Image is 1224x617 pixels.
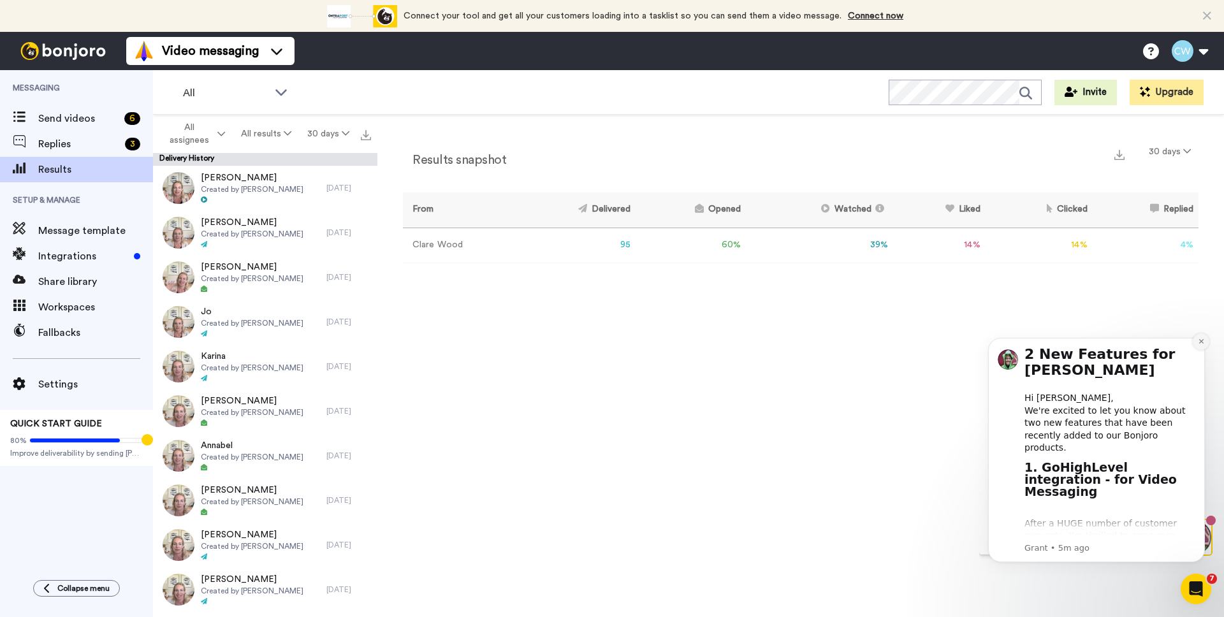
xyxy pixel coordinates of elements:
[326,272,371,282] div: [DATE]
[326,540,371,550] div: [DATE]
[403,153,506,167] h2: Results snapshot
[1141,140,1198,163] button: 30 days
[746,228,893,263] td: 39 %
[201,439,303,452] span: Annabel
[299,122,357,145] button: 30 days
[38,274,153,289] span: Share library
[38,300,153,315] span: Workspaces
[153,166,377,210] a: [PERSON_NAME]Created by [PERSON_NAME][DATE]
[153,300,377,344] a: JoCreated by [PERSON_NAME][DATE]
[153,255,377,300] a: [PERSON_NAME]Created by [PERSON_NAME][DATE]
[326,228,371,238] div: [DATE]
[201,229,303,239] span: Created by [PERSON_NAME]
[326,361,371,372] div: [DATE]
[10,435,27,446] span: 80%
[201,484,303,497] span: [PERSON_NAME]
[514,192,636,228] th: Delivered
[134,41,154,61] img: vm-color.svg
[201,363,303,373] span: Created by [PERSON_NAME]
[163,217,194,249] img: 77d93b54-a265-4f10-a92c-dbaf4ebd980c-thumb.jpg
[201,216,303,229] span: [PERSON_NAME]
[986,192,1093,228] th: Clicked
[746,192,893,228] th: Watched
[57,583,110,593] span: Collapse menu
[163,440,194,472] img: bd576cd7-c9cc-494d-b668-0031faf29840-thumb.jpg
[163,306,194,338] img: d569b4c3-b162-4737-84d6-e87039392944-thumb.jpg
[142,434,153,446] div: Tooltip anchor
[38,136,120,152] span: Replies
[1,3,36,37] img: 3183ab3e-59ed-45f6-af1c-10226f767056-1659068401.jpg
[326,495,371,505] div: [DATE]
[1114,150,1125,160] img: export.svg
[163,529,194,561] img: 49670242-5f4c-4516-9e45-dcee807617f3-thumb.jpg
[1111,145,1128,163] button: Export a summary of each team member’s results that match this filter now.
[41,41,56,56] img: mute-white.svg
[153,567,377,612] a: [PERSON_NAME]Created by [PERSON_NAME][DATE]
[38,111,119,126] span: Send videos
[233,122,300,145] button: All results
[38,223,153,238] span: Message template
[201,171,303,184] span: [PERSON_NAME]
[326,406,371,416] div: [DATE]
[201,305,303,318] span: Jo
[201,318,303,328] span: Created by [PERSON_NAME]
[201,452,303,462] span: Created by [PERSON_NAME]
[10,419,102,428] span: QUICK START GUIDE
[124,112,140,125] div: 6
[38,325,153,340] span: Fallbacks
[201,261,303,273] span: [PERSON_NAME]
[201,184,303,194] span: Created by [PERSON_NAME]
[1093,228,1198,263] td: 4 %
[183,85,268,101] span: All
[163,484,194,516] img: a8fbee1a-2861-4c7f-bce7-203d2a597c75-thumb.jpg
[163,351,194,382] img: 1f13a48f-058d-4b0a-84e7-46ebd22c7d96-thumb.jpg
[848,11,903,20] a: Connect now
[201,586,303,596] span: Created by [PERSON_NAME]
[15,42,111,60] img: bj-logo-header-white.svg
[403,192,514,228] th: From
[1093,192,1198,228] th: Replied
[404,11,841,20] span: Connect your tool and get all your customers loading into a tasklist so you can send them a video...
[38,249,129,264] span: Integrations
[201,350,303,363] span: Karina
[162,42,259,60] span: Video messaging
[153,389,377,433] a: [PERSON_NAME]Created by [PERSON_NAME][DATE]
[894,228,986,263] td: 14 %
[1054,80,1117,105] button: Invite
[38,377,153,392] span: Settings
[986,228,1093,263] td: 14 %
[357,124,375,143] button: Export all results that match these filters now.
[71,11,172,112] span: Hi there, I'm Grant, one of the co-founders saw you signed up & wanted to say hi. I've helped hun...
[153,478,377,523] a: [PERSON_NAME]Created by [PERSON_NAME][DATE]
[163,172,194,204] img: 8be584b5-1789-45bc-91e0-b6d670d331a2-thumb.jpg
[326,584,371,595] div: [DATE]
[201,497,303,507] span: Created by [PERSON_NAME]
[125,138,140,150] div: 3
[201,573,303,586] span: [PERSON_NAME]
[163,574,194,606] img: 90b83059-07b1-4754-be5f-20517e74536d-thumb.jpg
[163,121,215,147] span: All assignees
[153,523,377,567] a: [PERSON_NAME]Created by [PERSON_NAME][DATE]
[326,317,371,327] div: [DATE]
[153,344,377,389] a: KarinaCreated by [PERSON_NAME][DATE]
[10,448,143,458] span: Improve deliverability by sending [PERSON_NAME]’s from your own email
[1181,574,1211,604] iframe: Intercom live chat
[969,319,1224,583] iframe: Intercom notifications message
[361,130,371,140] img: export.svg
[33,580,120,597] button: Collapse menu
[38,162,153,177] span: Results
[153,210,377,255] a: [PERSON_NAME]Created by [PERSON_NAME][DATE]
[514,228,636,263] td: 95
[201,541,303,551] span: Created by [PERSON_NAME]
[163,261,194,293] img: c6872a26-ab14-4005-8555-ecf50d2b4be7-thumb.jpg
